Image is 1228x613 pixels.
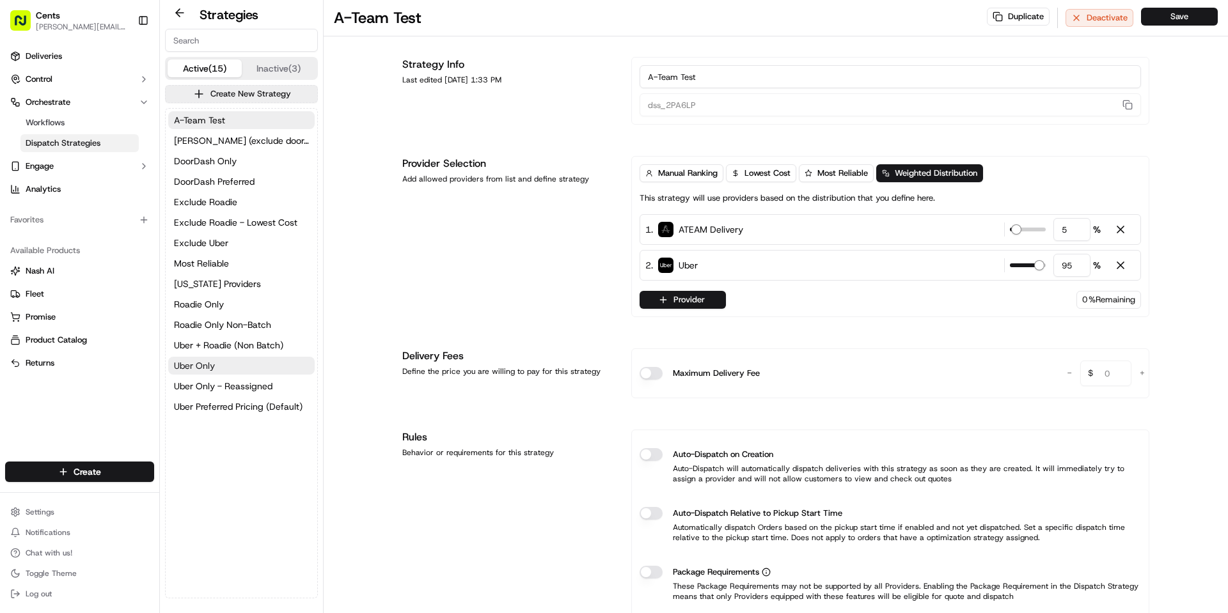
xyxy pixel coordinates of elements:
[36,9,60,22] button: Cents
[168,336,315,354] button: Uber + Roadie (Non Batch)
[5,92,154,113] button: Orchestrate
[26,50,62,62] span: Deliveries
[640,291,726,309] button: Provider
[5,564,154,582] button: Toggle Theme
[242,59,316,77] button: Inactive (3)
[168,152,315,170] button: DoorDash Only
[26,286,98,299] span: Knowledge Base
[168,295,315,313] button: Roadie Only
[168,275,315,293] button: [US_STATE] Providers
[5,330,154,350] button: Product Catalog
[5,503,154,521] button: Settings
[174,318,271,331] span: Roadie Only Non-Batch
[103,281,210,304] a: 💻API Documentation
[645,222,743,237] div: 1 .
[799,164,874,182] button: Most Reliable
[640,522,1141,543] p: Automatically dispatch Orders based on the pickup start time if enabled and not yet dispatched. S...
[139,198,143,208] span: •
[168,213,315,231] button: Exclude Roadie - Lowest Cost
[174,339,283,352] span: Uber + Roadie (Non Batch)
[174,277,261,290] span: [US_STATE] Providers
[174,400,303,413] span: Uber Preferred Pricing (Default)
[168,316,315,334] button: Roadie Only Non-Batch
[58,122,210,135] div: Start new chat
[10,265,149,277] a: Nash AI
[5,5,132,36] button: Cents[PERSON_NAME][EMAIL_ADDRESS][PERSON_NAME][DOMAIN_NAME]
[402,348,616,364] h1: Delivery Fees
[1093,259,1101,272] span: %
[26,311,56,323] span: Promise
[10,334,149,346] a: Product Catalog
[74,465,101,478] span: Create
[640,581,1141,601] p: These Package Requirements may not be supported by all Providers. Enabling the Package Requiremen...
[168,111,315,129] button: A-Team Test
[168,173,315,190] button: DoorDash Preferred
[174,380,272,392] span: Uber Only - Reassigned
[174,114,225,127] span: A-Team Test
[402,156,616,171] h1: Provider Selection
[762,568,771,577] button: Package Requirements
[168,377,315,395] a: Uber Only - Reassigned
[5,179,154,199] a: Analytics
[8,281,103,304] a: 📗Knowledge Base
[5,210,154,230] div: Favorites
[645,258,698,272] div: 2 .
[1141,8,1218,26] button: Save
[168,398,315,415] button: Uber Preferred Pricing (Default)
[200,6,258,24] h2: Strategies
[1089,294,1135,306] span: % Remaining
[673,448,773,461] label: Auto-Dispatch on Creation
[168,357,315,375] button: Uber Only
[26,137,100,149] span: Dispatch Strategies
[5,462,154,482] button: Create
[5,524,154,541] button: Notifications
[1066,9,1133,27] button: Deactivate
[5,284,154,304] button: Fleet
[26,199,36,209] img: 1736555255976-a54dd68f-1ca7-489b-9aae-adbdc363a1c4
[168,193,315,211] button: Exclude Roadie
[108,287,118,297] div: 💻
[26,265,54,277] span: Nash AI
[13,13,38,38] img: Nash
[658,167,718,179] span: Manual Ranking
[174,134,309,147] span: [PERSON_NAME] (exclude doordash)
[744,167,791,179] span: Lowest Cost
[5,240,154,261] div: Available Products
[640,463,1141,484] p: Auto-Dispatch will automatically dispatch deliveries with this strategy as soon as they are creat...
[334,8,421,28] h1: A-Team Test
[658,222,673,237] img: ateam_logo.png
[58,135,176,145] div: We're available if you need us!
[5,353,154,373] button: Returns
[5,69,154,89] button: Control
[5,261,154,281] button: Nash AI
[26,334,87,346] span: Product Catalog
[168,132,315,150] button: [PERSON_NAME] (exclude doordash)
[26,548,72,558] span: Chat with us!
[13,287,23,297] div: 📗
[113,233,139,243] span: [DATE]
[5,585,154,603] button: Log out
[402,430,616,445] h1: Rules
[1076,291,1141,309] div: 0
[13,166,86,176] div: Past conversations
[168,59,242,77] button: Active (15)
[40,198,136,208] span: Wisdom [PERSON_NAME]
[673,566,759,578] span: Package Requirements
[402,75,616,85] div: Last edited [DATE] 1:33 PM
[26,589,52,599] span: Log out
[640,192,935,204] p: This strategy will use providers based on the distribution that you define here.
[26,117,65,128] span: Workflows
[90,316,155,327] a: Powered byPylon
[26,357,54,369] span: Returns
[168,234,315,252] button: Exclude Uber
